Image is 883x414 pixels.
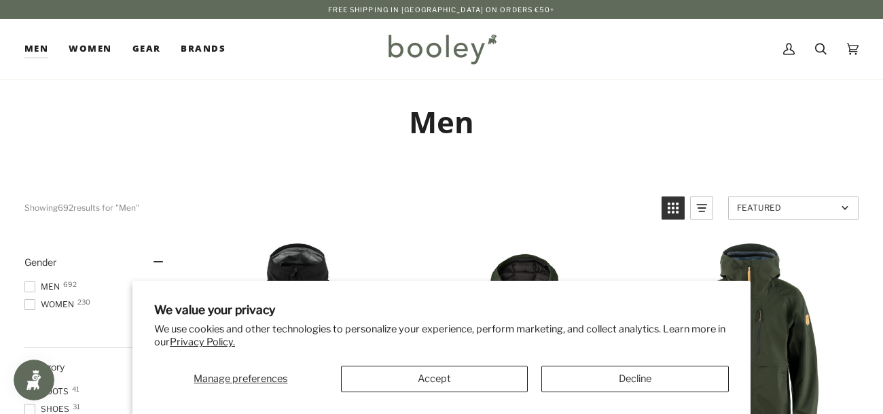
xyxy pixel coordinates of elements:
[77,298,90,305] span: 230
[690,196,713,220] a: View list mode
[14,360,54,400] iframe: Button to open loyalty program pop-up
[194,373,287,385] span: Manage preferences
[58,203,73,213] b: 692
[662,196,685,220] a: View grid mode
[181,42,226,56] span: Brands
[341,366,528,392] button: Accept
[24,42,48,56] span: Men
[24,385,73,398] span: Boots
[24,298,78,311] span: Women
[382,29,501,69] img: Booley
[24,19,58,79] a: Men
[69,42,111,56] span: Women
[154,366,327,392] button: Manage preferences
[170,336,235,348] a: Privacy Policy.
[728,196,859,220] a: Sort options
[63,281,77,288] span: 692
[154,323,729,349] p: We use cookies and other technologies to personalize your experience, perform marketing, and coll...
[132,42,161,56] span: Gear
[58,19,122,79] a: Women
[24,281,64,293] span: Men
[24,256,56,268] span: Gender
[541,366,729,392] button: Decline
[72,385,79,392] span: 41
[73,403,80,410] span: 31
[170,19,236,79] a: Brands
[24,196,651,220] div: Showing results for "Men"
[154,303,729,317] h2: We value your privacy
[122,19,171,79] a: Gear
[24,103,859,141] h1: Men
[328,4,556,15] p: Free Shipping in [GEOGRAPHIC_DATA] on Orders €50+
[737,203,837,213] span: Featured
